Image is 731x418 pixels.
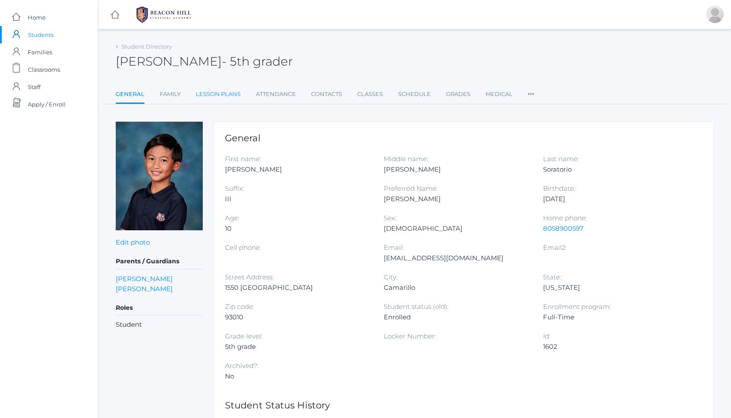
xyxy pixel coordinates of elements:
label: Enrollment program: [543,302,611,311]
div: 10 [225,223,371,234]
label: Grade level: [225,332,262,340]
div: [US_STATE] [543,282,689,293]
label: Email: [384,243,404,252]
a: Contacts [311,86,342,103]
span: Home [28,9,46,26]
div: 1550 [GEOGRAPHIC_DATA] [225,282,371,293]
img: 1_BHCALogos-05.png [131,4,196,26]
h1: Student Status History [225,400,702,410]
a: Grades [446,86,470,103]
div: [PERSON_NAME] [384,194,530,204]
div: Enrolled [384,312,530,322]
div: [EMAIL_ADDRESS][DOMAIN_NAME] [384,253,530,263]
label: Email2: [543,243,567,252]
label: Last name: [543,155,579,163]
label: Sex: [384,214,396,222]
a: [PERSON_NAME] [116,274,173,284]
a: Classes [357,86,383,103]
label: City: [384,273,398,281]
label: Locker Number: [384,332,436,340]
label: Archived?: [225,362,258,370]
div: No [225,371,371,382]
label: Street Address: [225,273,274,281]
div: [DATE] [543,194,689,204]
a: Family [160,86,181,103]
div: [PERSON_NAME] [225,164,371,175]
span: Students [28,26,54,43]
img: Matteo Soratorio [116,122,203,230]
div: III [225,194,371,204]
a: [PERSON_NAME] [116,284,173,294]
label: Middle name: [384,155,428,163]
div: Soratorio [543,164,689,175]
label: Student status (old): [384,302,449,311]
a: Attendance [256,86,296,103]
a: 8058900597 [543,224,583,232]
span: Classrooms [28,61,60,78]
div: 1602 [543,342,689,352]
a: General [116,86,144,104]
h1: General [225,133,702,143]
a: Lesson Plans [196,86,241,103]
div: Lew Soratorio [706,6,724,23]
label: Cell phone: [225,243,261,252]
label: Zip code: [225,302,254,311]
a: Edit photo [116,238,150,246]
label: State: [543,273,561,281]
a: Student Directory [121,43,172,50]
label: Birthdate: [543,184,575,192]
label: Suffix: [225,184,244,192]
label: Age: [225,214,239,222]
label: First name: [225,155,261,163]
li: Student [116,320,203,330]
h5: Parents / Guardians [116,254,203,269]
div: [DEMOGRAPHIC_DATA] [384,223,530,234]
a: Schedule [398,86,431,103]
div: 5th grade [225,342,371,352]
div: Full-Time [543,312,689,322]
a: Medical [486,86,513,103]
h2: [PERSON_NAME] [116,55,293,68]
span: - 5th grader [222,54,293,69]
span: Families [28,43,52,61]
div: Camarillo [384,282,530,293]
label: Id: [543,332,550,340]
span: Staff [28,78,40,96]
div: 93010 [225,312,371,322]
span: Apply / Enroll [28,96,66,113]
div: [PERSON_NAME] [384,164,530,175]
label: Preferred Name: [384,184,438,192]
h5: Roles [116,301,203,315]
label: Home phone: [543,214,587,222]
